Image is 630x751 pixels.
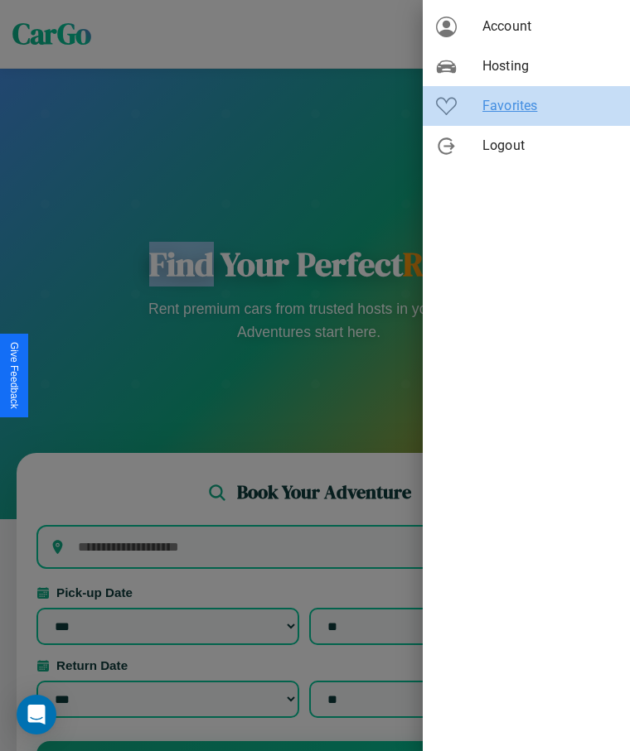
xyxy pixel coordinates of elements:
div: Logout [423,126,630,166]
div: Give Feedback [8,342,20,409]
span: Account [482,17,617,36]
span: Logout [482,136,617,156]
div: Favorites [423,86,630,126]
span: Favorites [482,96,617,116]
div: Hosting [423,46,630,86]
div: Open Intercom Messenger [17,695,56,734]
div: Account [423,7,630,46]
span: Hosting [482,56,617,76]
